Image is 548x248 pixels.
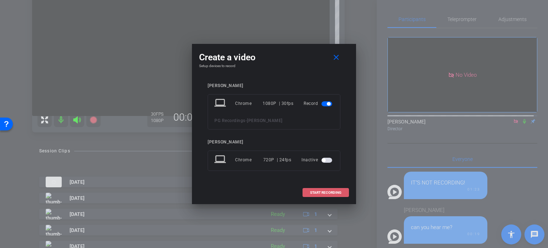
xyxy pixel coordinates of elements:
[245,118,247,123] span: -
[310,191,341,194] span: START RECORDING
[214,153,227,166] mat-icon: laptop
[214,118,245,123] span: PG Recordings
[208,140,340,145] div: [PERSON_NAME]
[235,97,263,110] div: Chrome
[214,97,227,110] mat-icon: laptop
[263,97,293,110] div: 1080P | 30fps
[301,153,334,166] div: Inactive
[263,153,291,166] div: 720P | 24fps
[303,188,349,197] button: START RECORDING
[247,118,283,123] span: [PERSON_NAME]
[235,153,263,166] div: Chrome
[304,97,334,110] div: Record
[208,83,340,88] div: [PERSON_NAME]
[332,53,341,62] mat-icon: close
[199,51,349,64] div: Create a video
[199,64,349,68] h4: Setup devices to record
